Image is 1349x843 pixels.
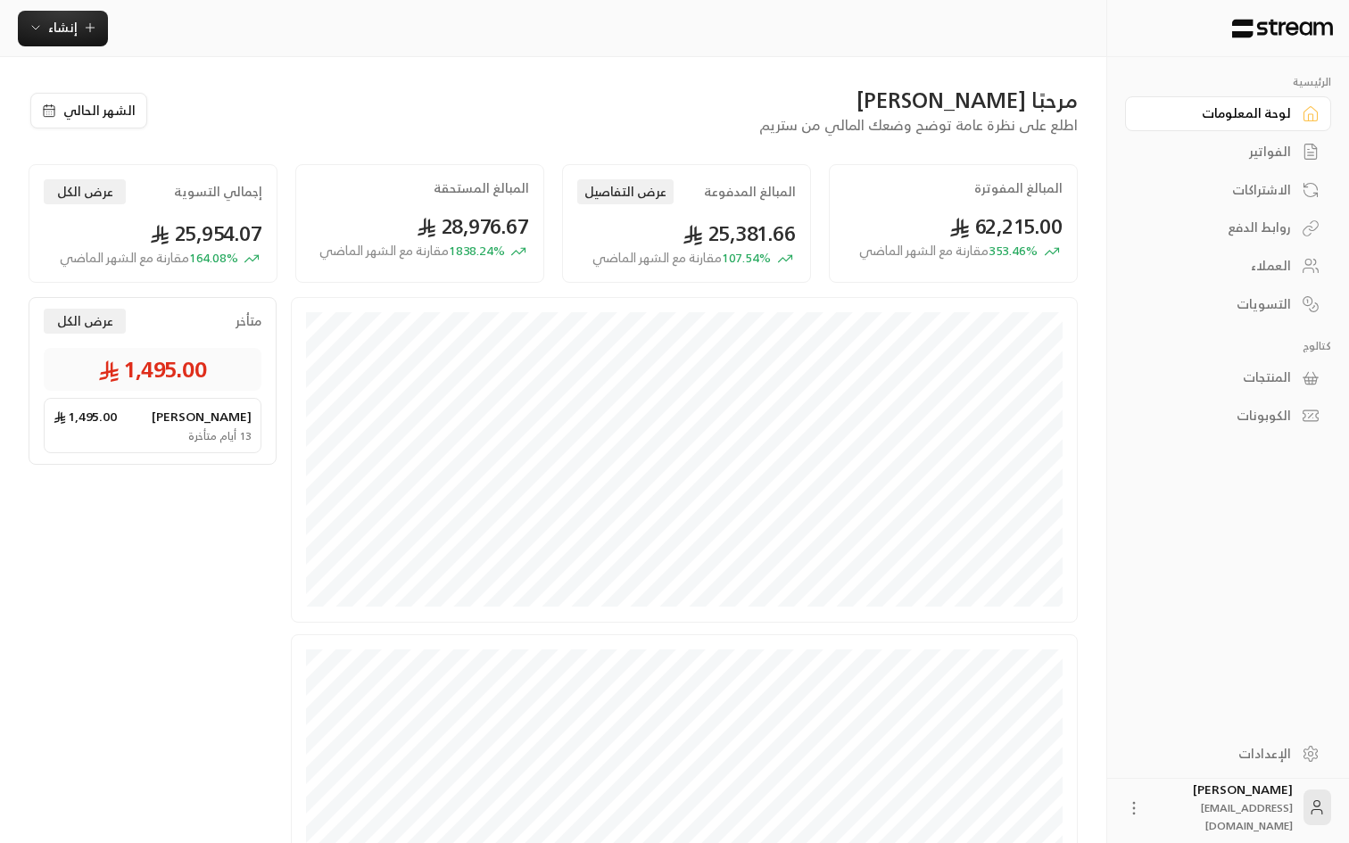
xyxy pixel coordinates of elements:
[1125,286,1331,321] a: التسويات
[683,215,796,252] span: 25,381.66
[434,179,529,197] h2: المبالغ المستحقة
[1125,339,1331,353] p: كتالوج
[1147,745,1291,763] div: الإعدادات
[1230,19,1335,38] img: Logo
[1125,135,1331,169] a: الفواتير
[592,249,771,268] span: 107.54 %
[54,408,117,426] span: 1,495.00
[1201,798,1293,835] span: [EMAIL_ADDRESS][DOMAIN_NAME]
[319,239,449,261] span: مقارنة مع الشهر الماضي
[44,398,261,453] a: [PERSON_NAME]1,495.00 13 أيام متأخرة
[188,429,252,443] span: 13 أيام متأخرة
[60,249,238,268] span: 164.08 %
[1147,219,1291,236] div: روابط الدفع
[859,239,989,261] span: مقارنة مع الشهر الماضي
[1125,736,1331,771] a: الإعدادات
[1125,172,1331,207] a: الاشتراكات
[319,242,505,260] span: 1838.24 %
[974,179,1063,197] h2: المبالغ المفوترة
[1147,407,1291,425] div: الكوبونات
[1125,96,1331,131] a: لوحة المعلومات
[592,246,722,269] span: مقارنة مع الشهر الماضي
[759,112,1078,137] span: اطلع على نظرة عامة توضح وضعك المالي من ستريم
[152,408,252,426] span: [PERSON_NAME]
[174,183,262,201] h2: إجمالي التسوية
[1147,181,1291,199] div: الاشتراكات
[1125,75,1331,89] p: الرئيسية
[236,312,261,330] span: متأخر
[417,208,530,244] span: 28,976.67
[1147,295,1291,313] div: التسويات
[30,93,147,128] button: الشهر الحالي
[1147,368,1291,386] div: المنتجات
[150,215,263,252] span: 25,954.07
[1154,781,1293,834] div: [PERSON_NAME]
[98,355,207,384] span: 1,495.00
[704,183,796,201] h2: المبالغ المدفوعة
[167,86,1079,114] div: مرحبًا [PERSON_NAME]
[1125,399,1331,434] a: الكوبونات
[1125,249,1331,284] a: العملاء
[44,179,126,204] button: عرض الكل
[577,179,674,204] button: عرض التفاصيل
[1147,257,1291,275] div: العملاء
[1147,104,1291,122] div: لوحة المعلومات
[18,11,108,46] button: إنشاء
[60,246,189,269] span: مقارنة مع الشهر الماضي
[949,208,1063,244] span: 62,215.00
[1125,360,1331,395] a: المنتجات
[859,242,1038,260] span: 353.46 %
[48,16,78,38] span: إنشاء
[44,309,126,334] button: عرض الكل
[1147,143,1291,161] div: الفواتير
[1125,211,1331,245] a: روابط الدفع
